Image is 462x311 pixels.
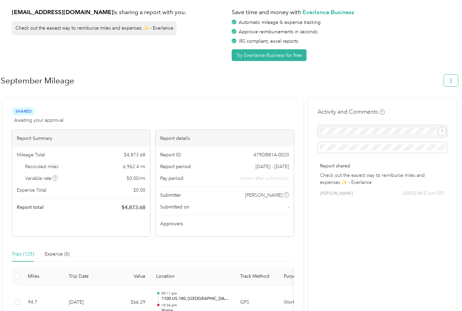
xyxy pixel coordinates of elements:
span: Report period [160,163,191,170]
th: Track Method [235,267,278,286]
th: Miles [22,267,63,286]
span: Pay period [160,175,183,182]
div: Report Summary [12,130,150,147]
span: Expense Total [17,187,46,194]
span: Approvers [160,220,183,227]
span: Recorded miles [25,163,58,170]
span: [PERSON_NAME] [320,191,353,197]
strong: [EMAIL_ADDRESS][DOMAIN_NAME] [12,8,113,15]
span: 479DB81A-0020 [253,151,289,158]
strong: Everlance Business [303,8,354,15]
h1: September Mileage [1,73,439,89]
div: Check out the easiest way to reimburse miles and expenses ✨ - Everlance [12,21,177,35]
p: 09:11 pm [161,291,229,296]
span: [DATE] - [DATE] [256,163,289,170]
span: $ 0.00 / mi [127,175,145,182]
th: Trip Date [63,267,110,286]
span: Report ID [160,151,181,158]
h1: is sharing a report with you. [12,8,227,16]
div: Trips (125) [12,250,34,258]
span: IRS compliant, excel reports [239,38,298,44]
button: Try Everlance Business for free [232,49,307,61]
span: Report total [17,204,44,211]
span: $ 0.00 [133,187,145,194]
span: Mileage Total [17,151,45,158]
span: Automatic mileage & expense tracking [239,20,321,25]
h1: Save time and money with [232,8,447,16]
span: Shared [12,108,35,115]
th: Value [110,267,151,286]
th: Purpose [278,267,329,286]
span: $ 4,873.68 [124,151,145,158]
th: Location [151,267,235,286]
div: Report details [155,130,293,147]
span: Awaiting your approval [14,117,63,124]
span: Approve reimbursements in seconds [239,29,318,35]
p: 10:34 pm [161,303,229,308]
span: Submitter [160,192,181,199]
h4: Activity and Comments [318,108,385,116]
span: shown after submission [240,175,289,182]
p: Report shared [320,162,445,169]
div: Expense (0) [45,250,70,258]
span: Submitted on [160,203,189,210]
span: - [288,203,289,210]
span: Variable rate [25,175,58,182]
span: 6,962.4 mi [123,163,145,170]
p: Check out the easiest way to reimburse miles and expenses ✨ - Everlance [320,172,445,186]
span: [PERSON_NAME] [245,192,282,199]
p: 1100 US-180, [GEOGRAPHIC_DATA], [GEOGRAPHIC_DATA] [161,296,229,302]
span: $ 4,873.68 [122,203,145,211]
span: [DATE] 08:57 pm CDT [403,191,445,197]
